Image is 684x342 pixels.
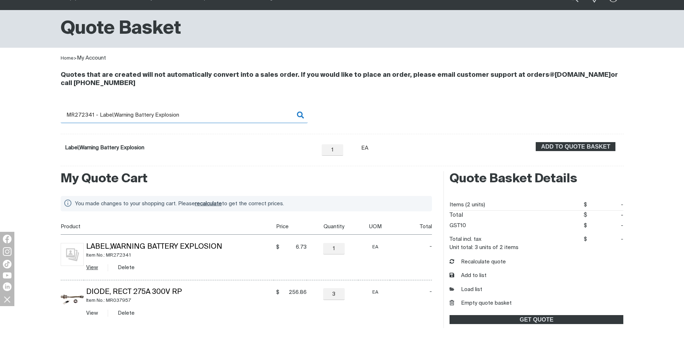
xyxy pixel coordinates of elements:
[450,211,463,220] dt: Total
[361,144,369,153] div: EA
[450,200,485,210] dt: Items (2 units)
[86,265,98,270] a: View Label,Warning Battery Explosion
[195,201,222,206] span: recalculate cart
[86,289,182,296] a: Diode, Rect 275A 300V RP
[274,219,307,235] th: Price
[65,145,144,150] a: Label,Warning Battery Explosion
[587,234,624,245] span: -
[450,315,623,324] span: GET QUOTE
[536,142,615,151] span: ADD TO QUOTE BASKET
[450,171,623,187] h2: Quote Basket Details
[450,234,481,245] dt: Total incl. tax
[1,293,13,305] img: hide socials
[61,107,624,166] div: Product or group for quick order
[77,55,106,61] a: My Account
[61,243,84,266] img: No image for this product
[450,258,506,266] button: Recalculate quote
[86,243,222,250] a: Label,Warning Battery Explosion
[74,56,77,61] span: >
[361,288,390,296] div: EA
[549,72,611,78] a: @[DOMAIN_NAME]
[86,310,98,316] a: View Diode, Rect 275A 300V RP
[3,247,11,256] img: Instagram
[587,200,624,210] span: -
[584,236,587,242] span: $
[587,211,624,220] span: -
[584,223,587,228] span: $
[536,142,615,151] button: Add Label,Warning Battery Explosion to the shopping cart
[390,219,432,235] th: Total
[281,244,307,251] span: 6.73
[407,243,432,250] span: -
[281,289,307,296] span: 256.86
[450,245,518,250] dt: Unit total: 3 units of 2 items
[450,315,623,324] a: GET QUOTE
[61,219,274,235] th: Product
[86,251,274,259] div: Item No.: MR272341
[450,299,512,308] button: Empty quote basket
[307,219,358,235] th: Quantity
[358,219,390,235] th: UOM
[75,199,424,209] div: You made changes to your shopping cart. Please to get the correct prices.
[61,56,74,61] a: Home
[86,296,274,305] div: Item No.: MR037957
[61,288,84,311] img: Diode, Rect 275A 300V RP
[3,282,11,291] img: LinkedIn
[61,71,624,88] h4: Quotes that are created will not automatically convert into a sales order. If you would like to p...
[61,107,308,123] input: Product name or item number...
[118,309,135,317] button: Delete Diode, Rect 275A 300V RP
[61,17,181,41] h1: Quote Basket
[3,235,11,243] img: Facebook
[61,171,432,187] h2: My Quote Cart
[361,243,390,251] div: EA
[276,244,279,251] span: $
[3,260,11,268] img: TikTok
[450,220,466,231] dt: GST10
[450,286,482,294] a: Load list
[583,212,587,218] span: $
[118,263,135,272] button: Delete Label,Warning Battery Explosion
[3,272,11,278] img: YouTube
[450,272,487,280] button: Add to list
[584,202,587,207] span: $
[407,288,432,295] span: -
[587,220,624,231] span: -
[276,289,279,296] span: $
